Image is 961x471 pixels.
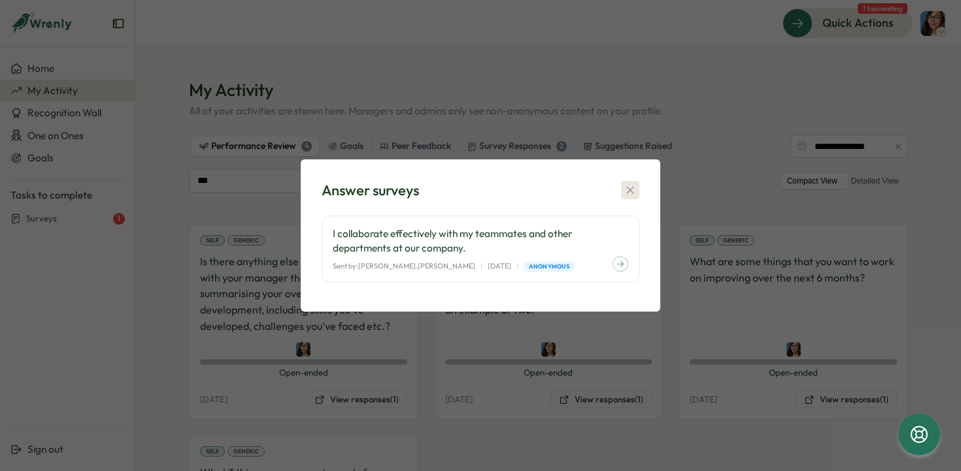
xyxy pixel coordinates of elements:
[516,261,518,272] p: |
[322,216,639,283] a: I collaborate effectively with my teammates and other departments at our company.Sent by:[PERSON_...
[480,261,482,272] p: |
[529,262,569,271] span: Anonymous
[333,227,628,255] p: I collaborate effectively with my teammates and other departments at our company.
[488,261,511,272] p: [DATE]
[333,261,475,272] p: Sent by: [PERSON_NAME].[PERSON_NAME]
[322,180,419,201] div: Answer surveys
